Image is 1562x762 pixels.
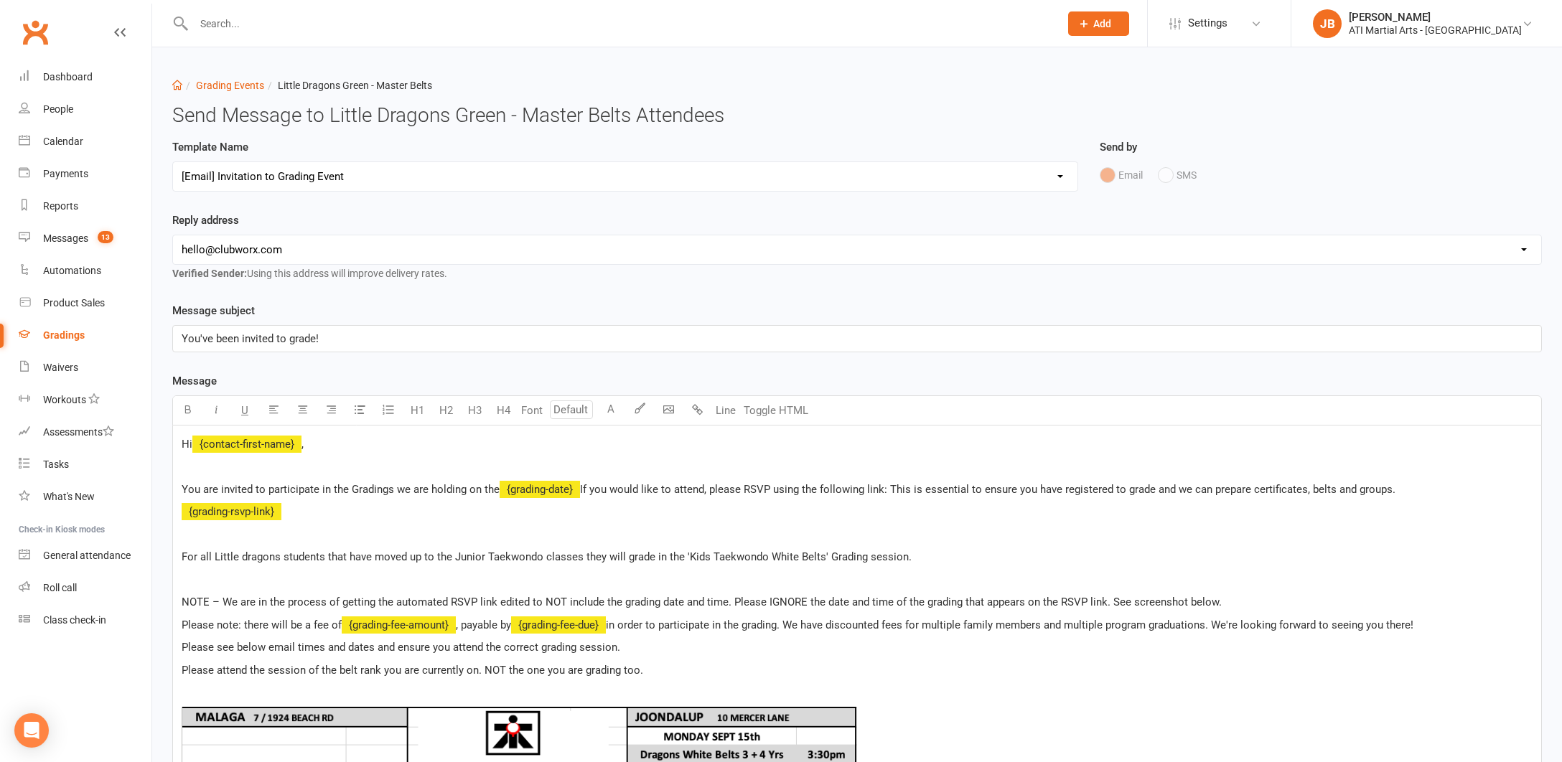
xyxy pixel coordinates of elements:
div: Workouts [43,394,86,405]
div: Product Sales [43,297,105,309]
div: Assessments [43,426,114,438]
div: Automations [43,265,101,276]
div: Gradings [43,329,85,341]
a: Dashboard [19,61,151,93]
span: Hi [182,438,192,451]
span: For all Little dragons students that have moved up to the Junior Taekwondo classes they will grad... [182,550,912,563]
h3: Send Message to Little Dragons Green - Master Belts Attendees [172,105,1542,127]
a: Workouts [19,384,151,416]
div: Dashboard [43,71,93,83]
button: Add [1068,11,1129,36]
label: Message [172,372,217,390]
button: H2 [431,396,460,425]
a: Roll call [19,572,151,604]
span: in order to participate in the grading. We have discounted fees for multiple family members and m... [606,618,1413,631]
a: General attendance kiosk mode [19,540,151,572]
span: You are invited to participate in the Gradings we are holding on the [182,483,500,496]
a: Tasks [19,448,151,481]
label: Reply address [172,212,239,229]
a: What's New [19,481,151,513]
div: Messages [43,232,88,244]
span: U [241,404,248,417]
div: Open Intercom Messenger [14,713,49,748]
label: Message subject [172,302,255,319]
a: Reports [19,190,151,222]
label: Send by [1100,138,1137,156]
div: What's New [43,491,95,502]
div: Tasks [43,458,69,470]
span: If you would like to attend, please RSVP using the following link: This is essential to ensure yo... [580,483,1395,496]
div: JB [1313,9,1342,38]
input: Default [550,400,593,419]
div: Class check-in [43,614,106,626]
span: Please attend the session of the belt rank you are currently on. NOT the one you are grading too. [182,664,643,677]
a: Assessments [19,416,151,448]
button: Line [711,396,740,425]
span: You've been invited to grade! [182,332,319,345]
span: , payable by [456,618,511,631]
div: Reports [43,200,78,212]
div: People [43,103,73,115]
span: 13 [98,231,113,243]
a: Grading Events [196,80,264,91]
div: Waivers [43,362,78,373]
a: Payments [19,158,151,190]
span: Please note: there will be a fee of [182,618,342,631]
a: Messages 13 [19,222,151,255]
button: H4 [489,396,518,425]
button: H3 [460,396,489,425]
strong: Verified Sender: [172,268,247,279]
span: , [301,438,304,451]
div: General attendance [43,550,131,561]
a: Waivers [19,352,151,384]
span: NOTE – We are in the process of getting the automated RSVP link edited to NOT include the grading... [182,596,1222,608]
button: H1 [403,396,431,425]
div: Payments [43,168,88,179]
a: Automations [19,255,151,287]
li: Little Dragons Green - Master Belts [264,77,432,93]
span: Add [1093,18,1111,29]
a: Calendar [19,126,151,158]
span: Please see below email times and dates and ensure you attend the correct grading session. [182,641,620,654]
button: Toggle HTML [740,396,812,425]
a: Gradings [19,319,151,352]
span: Settings [1188,7,1227,39]
div: Roll call [43,582,77,593]
a: Product Sales [19,287,151,319]
a: Class kiosk mode [19,604,151,636]
a: People [19,93,151,126]
label: Template Name [172,138,248,156]
input: Search... [190,14,1049,34]
div: Calendar [43,136,83,147]
a: Clubworx [17,14,53,50]
div: ATI Martial Arts - [GEOGRAPHIC_DATA] [1349,24,1522,37]
button: U [230,396,259,425]
button: Font [518,396,546,425]
button: A [597,396,625,425]
div: [PERSON_NAME] [1349,11,1522,24]
span: Using this address will improve delivery rates. [172,268,447,279]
